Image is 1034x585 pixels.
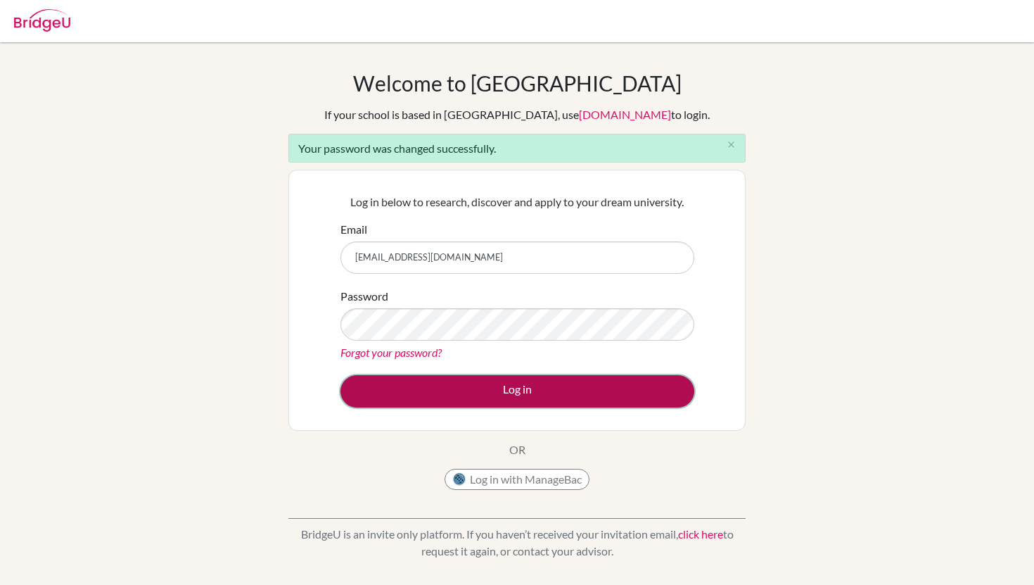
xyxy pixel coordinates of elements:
button: Log in [340,375,694,408]
button: Log in with ManageBac [445,469,589,490]
div: If your school is based in [GEOGRAPHIC_DATA], use to login. [324,106,710,123]
i: close [726,139,736,150]
button: Close [717,134,745,156]
p: BridgeU is an invite only platform. If you haven’t received your invitation email, to request it ... [288,526,746,560]
a: [DOMAIN_NAME] [579,108,671,121]
h1: Welcome to [GEOGRAPHIC_DATA] [353,70,682,96]
p: OR [509,441,525,458]
div: Your password was changed successfully. [288,134,746,163]
a: Forgot your password? [340,346,442,359]
label: Email [340,221,367,238]
img: Bridge-U [14,9,70,32]
label: Password [340,288,388,305]
a: click here [678,527,723,541]
p: Log in below to research, discover and apply to your dream university. [340,194,694,210]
